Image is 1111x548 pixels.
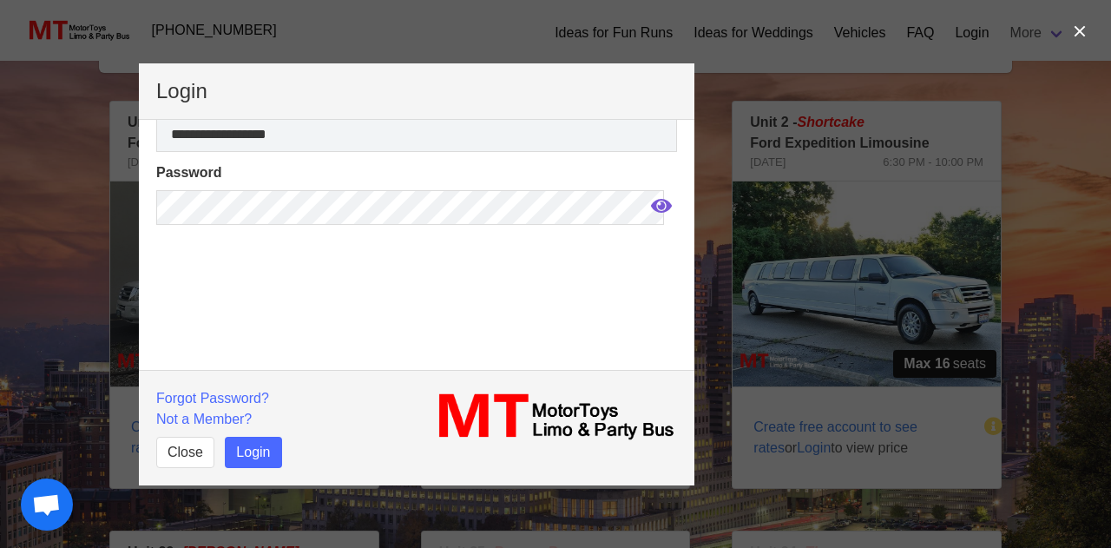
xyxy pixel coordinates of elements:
p: Login [156,81,677,102]
a: Forgot Password? [156,391,269,406]
a: Not a Member? [156,412,252,426]
iframe: reCAPTCHA [156,235,420,366]
button: Login [225,437,281,468]
div: Open chat [21,479,73,531]
label: Password [156,162,677,183]
button: Close [156,437,214,468]
img: MT_logo_name.png [427,388,677,446]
